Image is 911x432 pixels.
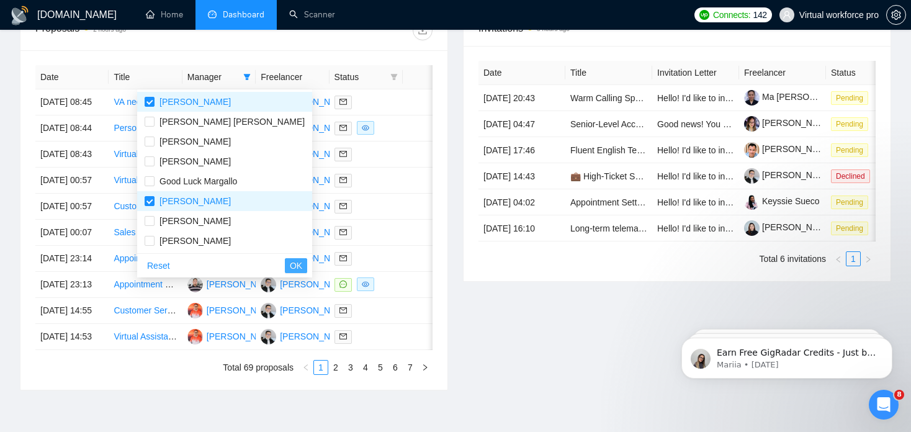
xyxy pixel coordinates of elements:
[159,176,237,186] span: Good Luck Margallo
[652,61,739,85] th: Invitation Letter
[403,361,417,374] a: 7
[159,117,305,127] span: [PERSON_NAME] [PERSON_NAME]
[223,360,294,375] li: Total 69 proposals
[109,272,182,298] td: Appointment Setter for Ecommerce Academy
[35,20,234,40] div: Proposals
[362,281,369,288] span: eye
[744,170,907,180] a: [PERSON_NAME] [PERSON_NAME]
[339,254,347,262] span: mail
[744,116,760,132] img: c1VhRX2eeSomYGiXTzB8gsVZbNi_dhQWMj76He8MaFw1gyYEo849rdHsB26AERbDv8
[109,115,182,142] td: Personal Assistant
[339,150,347,158] span: mail
[114,253,333,263] a: Appointment Setter (Cold Calling) for Marketing Analytics
[344,361,357,374] a: 3
[109,168,182,194] td: Virtual Assistant Needed for Administrative Support
[887,10,905,20] span: setting
[343,360,358,375] li: 3
[413,20,433,40] button: download
[35,65,109,89] th: Date
[159,236,231,246] span: [PERSON_NAME]
[744,168,760,184] img: c1AyKq6JICviXaEpkmdqJS9d0fu8cPtAjDADDsaqrL33dmlxerbgAEFrRdAYEnyeyq
[339,281,347,288] span: message
[109,65,182,89] th: Title
[359,361,372,374] a: 4
[831,222,868,235] span: Pending
[374,361,387,374] a: 5
[261,331,425,341] a: LB[PERSON_NAME] [PERSON_NAME]
[35,298,109,324] td: [DATE] 14:55
[208,10,217,19] span: dashboard
[478,215,565,241] td: [DATE] 16:10
[35,89,109,115] td: [DATE] 08:45
[298,360,313,375] li: Previous Page
[109,298,182,324] td: Customer Service Agent
[831,196,868,209] span: Pending
[753,8,766,22] span: 142
[565,85,652,111] td: Warm Calling Specialist for High-Volume Outreach
[713,8,750,22] span: Connects:
[861,251,876,266] button: right
[388,361,402,374] a: 6
[280,95,351,109] div: [PERSON_NAME]
[109,142,182,168] td: Virtual Assistant Needed in Israel
[114,279,287,289] a: Appointment Setter for Ecommerce Academy
[159,97,231,107] span: [PERSON_NAME]
[290,259,302,272] span: OK
[783,11,791,19] span: user
[35,115,109,142] td: [DATE] 08:44
[831,171,875,181] a: Declined
[565,61,652,85] th: Title
[35,142,109,168] td: [DATE] 08:43
[187,305,278,315] a: DE[PERSON_NAME]
[663,312,911,398] iframe: Intercom notifications message
[187,279,278,289] a: RM[PERSON_NAME]
[362,124,369,132] span: eye
[114,305,207,315] a: Customer Service Agent
[570,145,785,155] a: Fluent English Telemarketer with Dialer System Needed
[413,25,432,35] span: download
[261,277,276,292] img: LB
[207,304,278,317] div: [PERSON_NAME]
[146,9,183,20] a: homeHome
[298,360,313,375] button: left
[339,98,347,106] span: mail
[358,360,373,375] li: 4
[109,324,182,350] td: Virtual Assistant - Boutique Pilates Studio
[565,189,652,215] td: Appointment Setter Needed for Financial Services
[339,124,347,132] span: mail
[114,227,331,237] a: Sales Development Representative / Appointment Setter
[187,331,278,341] a: DE[PERSON_NAME]
[565,163,652,189] td: 💼 High-Ticket Sales Closer & Lead Generator for AI Video Editing Services
[390,73,398,81] span: filter
[831,223,873,233] a: Pending
[187,70,238,84] span: Manager
[114,201,241,211] a: Customer Support Agent Needed
[109,89,182,115] td: VA needed for catching urgent online gigs, closing clients, and handing off to delivery.
[114,331,273,341] a: Virtual Assistant - Boutique Pilates Studio
[339,307,347,314] span: mail
[418,360,433,375] button: right
[831,119,873,128] a: Pending
[831,251,846,266] button: left
[478,189,565,215] td: [DATE] 04:02
[35,246,109,272] td: [DATE] 23:14
[280,147,351,161] div: [PERSON_NAME]
[10,6,30,25] img: logo
[478,111,565,137] td: [DATE] 04:47
[114,97,441,107] a: VA needed for catching urgent online gigs, closing clients, and handing off to delivery.
[760,251,826,266] li: Total 6 invitations
[35,194,109,220] td: [DATE] 00:57
[831,197,873,207] a: Pending
[35,168,109,194] td: [DATE] 00:57
[159,196,231,206] span: [PERSON_NAME]
[388,360,403,375] li: 6
[93,26,126,33] time: 2 hours ago
[744,144,833,154] a: [PERSON_NAME]
[339,176,347,184] span: mail
[744,118,833,128] a: [PERSON_NAME]
[280,277,425,291] div: [PERSON_NAME] [PERSON_NAME]
[744,220,760,236] img: c1ksmbWccP7Ft0ja9gPZx79HyjWLN4mwFa7Fe5OcoMxAo_zGQJiVMvR-ubpl2dxKTl
[289,9,335,20] a: searchScanner
[302,364,310,371] span: left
